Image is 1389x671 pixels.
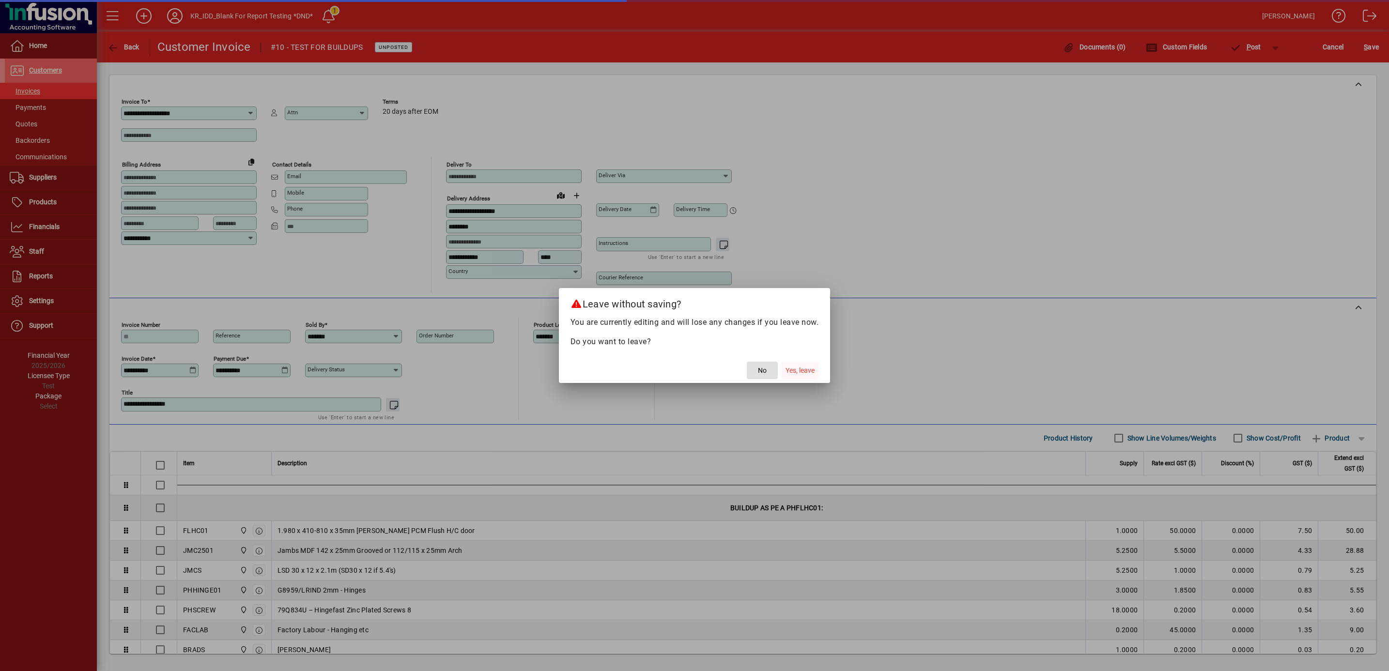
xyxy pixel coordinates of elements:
[559,288,831,316] h2: Leave without saving?
[571,317,819,328] p: You are currently editing and will lose any changes if you leave now.
[747,362,778,379] button: No
[782,362,818,379] button: Yes, leave
[571,336,819,348] p: Do you want to leave?
[786,366,815,376] span: Yes, leave
[758,366,767,376] span: No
